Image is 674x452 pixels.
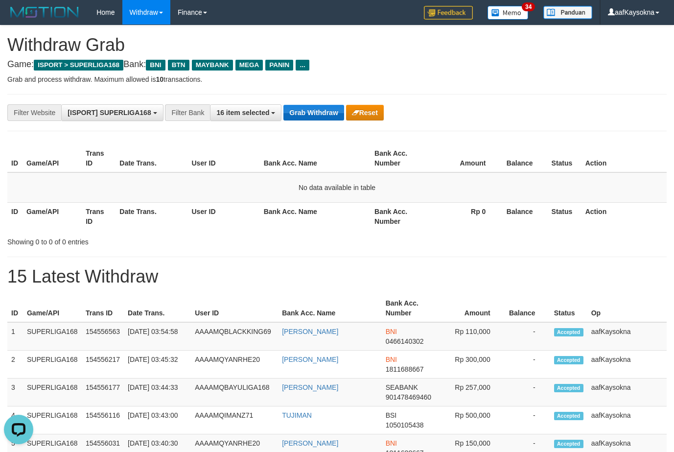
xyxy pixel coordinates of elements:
td: 154556116 [82,406,124,434]
a: [PERSON_NAME] [282,439,338,447]
td: - [505,379,550,406]
th: Trans ID [82,294,124,322]
th: Status [550,294,587,322]
span: 16 item selected [216,109,269,117]
th: Game/API [23,144,82,172]
a: [PERSON_NAME] [282,356,338,363]
td: 2 [7,351,23,379]
span: MEGA [235,60,263,71]
button: Open LiveChat chat widget [4,4,33,33]
span: Accepted [554,440,583,448]
span: 34 [522,2,535,11]
span: PANIN [265,60,293,71]
td: 154556217 [82,351,124,379]
td: [DATE] 03:43:00 [124,406,191,434]
strong: 10 [156,75,163,83]
td: AAAAMQBLACKKING69 [191,322,278,351]
span: Accepted [554,328,583,336]
th: Op [587,294,667,322]
td: - [505,322,550,351]
span: Accepted [554,356,583,364]
span: BNI [386,439,397,447]
td: Rp 300,000 [438,351,505,379]
th: Action [581,202,667,230]
td: 1 [7,322,23,351]
span: Copy 0466140302 to clipboard [386,337,424,345]
h4: Game: Bank: [7,60,667,70]
td: SUPERLIGA168 [23,322,82,351]
span: BSI [386,411,397,419]
span: BNI [386,328,397,335]
th: Bank Acc. Number [371,202,430,230]
td: aafKaysokna [587,351,667,379]
span: [ISPORT] SUPERLIGA168 [68,109,151,117]
th: Rp 0 [430,202,500,230]
th: Balance [500,144,547,172]
td: [DATE] 03:44:33 [124,379,191,406]
button: Grab Withdraw [283,105,344,120]
th: ID [7,202,23,230]
th: Bank Acc. Name [278,294,382,322]
span: ... [296,60,309,71]
td: 4 [7,406,23,434]
td: AAAAMQBAYULIGA168 [191,379,278,406]
img: panduan.png [543,6,592,19]
td: SUPERLIGA168 [23,406,82,434]
td: No data available in table [7,172,667,203]
a: [PERSON_NAME] [282,328,338,335]
th: Bank Acc. Name [260,202,371,230]
td: aafKaysokna [587,379,667,406]
td: - [505,351,550,379]
td: Rp 257,000 [438,379,505,406]
button: Reset [346,105,384,120]
th: Balance [505,294,550,322]
td: AAAAMQIMANZ71 [191,406,278,434]
span: Copy 1050105438 to clipboard [386,421,424,429]
span: BTN [168,60,189,71]
span: SEABANK [386,383,418,391]
span: BNI [146,60,165,71]
th: Game/API [23,294,82,322]
td: Rp 110,000 [438,322,505,351]
a: TUJIMAN [282,411,312,419]
th: Bank Acc. Number [382,294,439,322]
td: SUPERLIGA168 [23,379,82,406]
button: 16 item selected [210,104,281,121]
div: Filter Bank [165,104,210,121]
span: BNI [386,356,397,363]
th: Date Trans. [116,202,187,230]
th: Date Trans. [116,144,187,172]
td: Rp 500,000 [438,406,505,434]
p: Grab and process withdraw. Maximum allowed is transactions. [7,74,667,84]
td: 154556177 [82,379,124,406]
td: [DATE] 03:45:32 [124,351,191,379]
span: Copy 901478469460 to clipboard [386,393,431,401]
span: Copy 1811688667 to clipboard [386,365,424,373]
td: aafKaysokna [587,322,667,351]
th: Date Trans. [124,294,191,322]
span: MAYBANK [192,60,233,71]
td: [DATE] 03:54:58 [124,322,191,351]
th: Balance [500,202,547,230]
th: Trans ID [82,202,116,230]
div: Showing 0 to 0 of 0 entries [7,233,274,247]
td: SUPERLIGA168 [23,351,82,379]
img: Button%20Memo.svg [488,6,529,20]
img: Feedback.jpg [424,6,473,20]
span: Accepted [554,384,583,392]
th: Action [581,144,667,172]
div: Filter Website [7,104,61,121]
button: [ISPORT] SUPERLIGA168 [61,104,163,121]
h1: 15 Latest Withdraw [7,267,667,286]
td: aafKaysokna [587,406,667,434]
th: Bank Acc. Number [371,144,430,172]
th: Trans ID [82,144,116,172]
th: ID [7,294,23,322]
th: Bank Acc. Name [260,144,371,172]
td: - [505,406,550,434]
th: Status [548,144,581,172]
th: User ID [191,294,278,322]
td: AAAAMQYANRHE20 [191,351,278,379]
th: Game/API [23,202,82,230]
th: User ID [188,144,260,172]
